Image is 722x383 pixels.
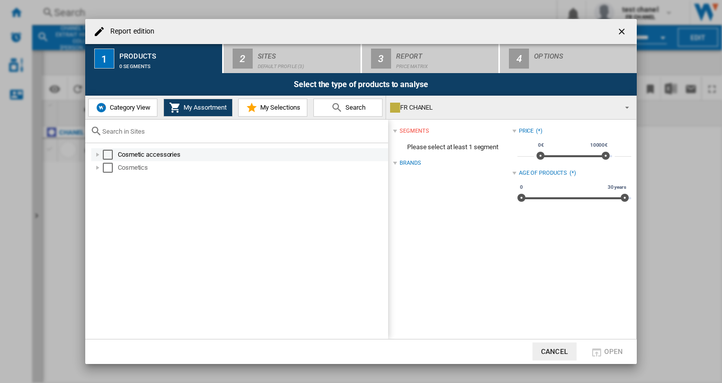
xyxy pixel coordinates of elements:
[181,104,227,111] span: My Assortment
[400,159,421,167] div: Brands
[585,342,629,360] button: Open
[396,59,495,69] div: Price Matrix
[371,49,391,69] div: 3
[589,141,609,149] span: 10000€
[343,104,366,111] span: Search
[238,99,307,117] button: My Selections
[258,59,356,69] div: Default profile (3)
[534,48,633,59] div: Options
[390,101,616,115] div: FR CHANEL
[400,127,429,135] div: segments
[107,104,150,111] span: Category View
[500,44,637,73] button: 4 Options
[519,127,534,135] div: Price
[103,163,118,173] md-checkbox: Select
[258,48,356,59] div: Sites
[233,49,253,69] div: 2
[224,44,362,73] button: 2 Sites Default profile (3)
[102,128,383,135] input: Search in Sites
[536,141,546,149] span: 0€
[362,44,500,73] button: 3 Report Price Matrix
[519,169,568,177] div: Age of products
[85,44,223,73] button: 1 Products 0 segments
[103,150,118,160] md-checkbox: Select
[604,347,623,355] span: Open
[393,138,512,157] span: Please select at least 1 segment
[119,59,218,69] div: 0 segments
[118,150,387,160] div: Cosmetic accessories
[518,183,524,191] span: 0
[313,99,383,117] button: Search
[94,49,114,69] div: 1
[105,27,154,37] h4: Report edition
[606,183,628,191] span: 30 years
[163,99,233,117] button: My Assortment
[118,163,387,173] div: Cosmetics
[119,48,218,59] div: Products
[617,27,629,39] ng-md-icon: getI18NText('BUTTONS.CLOSE_DIALOG')
[509,49,529,69] div: 4
[532,342,577,360] button: Cancel
[95,102,107,114] img: wiser-icon-blue.png
[258,104,300,111] span: My Selections
[396,48,495,59] div: Report
[85,73,637,96] div: Select the type of products to analyse
[613,22,633,42] button: getI18NText('BUTTONS.CLOSE_DIALOG')
[88,99,157,117] button: Category View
